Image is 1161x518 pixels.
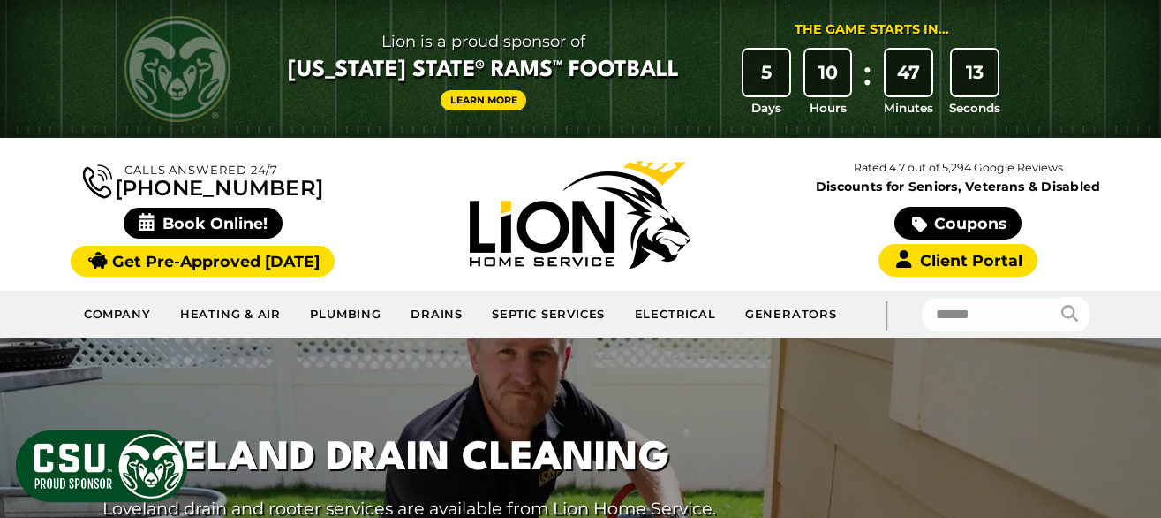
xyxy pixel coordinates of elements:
span: Book Online! [124,208,283,239]
p: Rated 4.7 out of 5,294 Google Reviews [769,158,1147,178]
span: Days [751,99,781,117]
span: Discounts for Seniors, Veterans & Disabled [773,180,1143,193]
img: CSU Rams logo [124,16,230,122]
div: 47 [886,50,931,95]
a: Learn More [441,90,527,110]
a: Heating & Air [166,297,297,332]
span: Minutes [884,99,933,117]
a: Coupons [894,207,1022,240]
div: The Game Starts in... [795,20,949,40]
a: Company [70,297,166,332]
a: Electrical [620,297,730,332]
span: Hours [810,99,847,117]
div: 5 [743,50,789,95]
a: Generators [731,297,851,332]
div: 10 [805,50,851,95]
div: | [851,291,922,338]
a: Plumbing [296,297,396,332]
span: [US_STATE] State® Rams™ Football [288,56,679,86]
span: Lion is a proud sponsor of [288,27,679,56]
span: Seconds [949,99,1000,117]
div: : [858,50,876,118]
a: Septic Services [478,297,620,332]
a: Drains [396,297,478,332]
div: 13 [952,50,998,95]
img: CSU Sponsor Badge [13,428,190,505]
a: Client Portal [878,244,1037,277]
h1: Loveland Drain Cleaning [102,430,745,489]
a: Get Pre-Approved [DATE] [71,246,335,277]
a: [PHONE_NUMBER] [83,161,323,199]
img: Lion Home Service [470,161,690,269]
